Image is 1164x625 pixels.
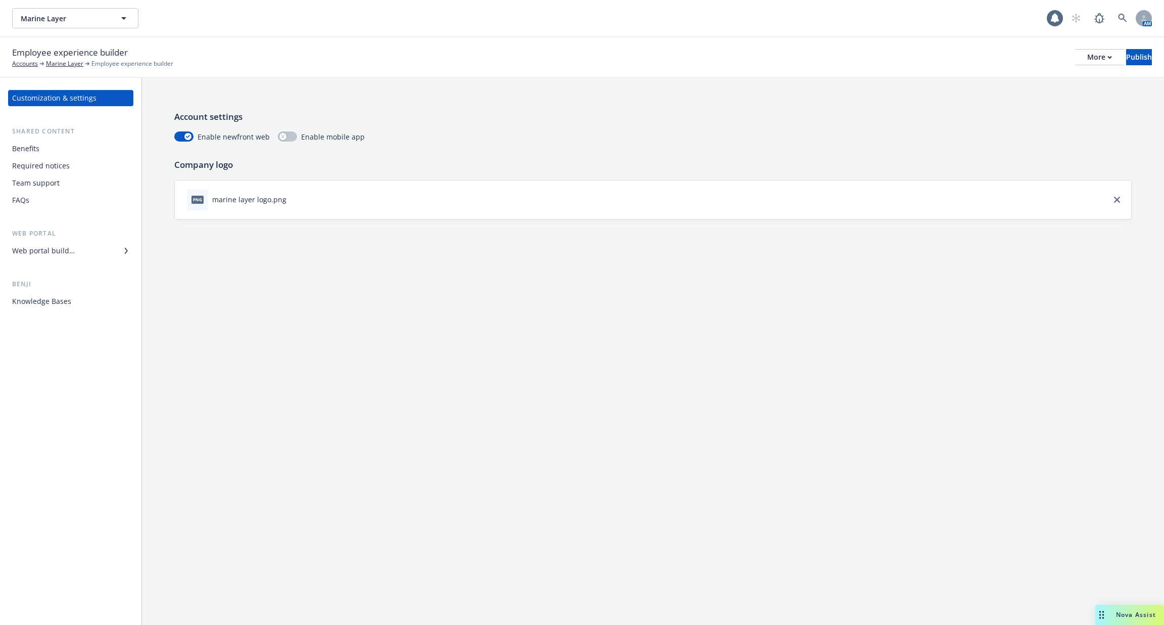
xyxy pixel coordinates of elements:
div: More [1087,50,1112,65]
p: Account settings [174,110,1132,123]
div: Drag to move [1095,605,1108,625]
div: Required notices [12,158,70,174]
button: Nova Assist [1095,605,1164,625]
button: Marine Layer [12,8,138,28]
span: Nova Assist [1116,610,1156,619]
a: Report a Bug [1089,8,1109,28]
div: Web portal [8,229,133,239]
a: Required notices [8,158,133,174]
a: close [1111,194,1123,206]
a: Start snowing [1066,8,1086,28]
span: Employee experience builder [91,59,173,68]
a: Search [1112,8,1133,28]
span: png [191,196,204,203]
div: Customization & settings [12,90,96,106]
div: marine layer logo.png [212,194,286,205]
a: Marine Layer [46,59,83,68]
div: Web portal builder [12,243,75,259]
div: Knowledge Bases [12,293,71,309]
a: Accounts [12,59,38,68]
p: Company logo [174,158,1132,171]
div: Publish [1126,50,1152,65]
div: Shared content [8,126,133,137]
a: Knowledge Bases [8,293,133,309]
div: FAQs [12,192,29,208]
button: download file [290,194,299,205]
a: Customization & settings [8,90,133,106]
span: Enable newfront web [198,131,270,142]
span: Enable mobile app [301,131,365,142]
a: Team support [8,175,133,191]
a: FAQs [8,192,133,208]
button: More [1075,49,1124,65]
div: Benefits [12,141,39,157]
div: Team support [12,175,60,191]
a: Web portal builder [8,243,133,259]
span: Employee experience builder [12,46,128,59]
span: Marine Layer [21,13,108,24]
a: Benefits [8,141,133,157]
div: Benji [8,279,133,289]
button: Publish [1126,49,1152,65]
